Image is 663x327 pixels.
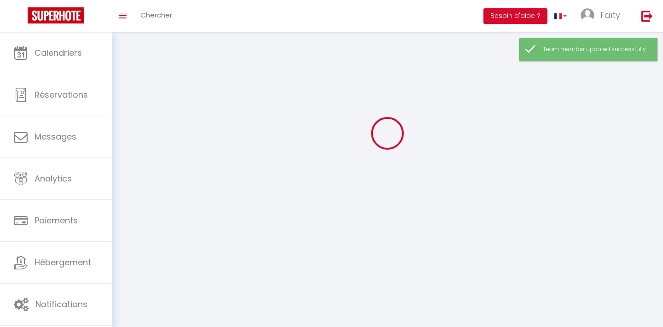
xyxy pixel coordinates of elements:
span: Paiements [35,215,78,226]
span: Hébergement [35,257,91,268]
span: Notifications [35,298,87,310]
span: Chercher [140,10,172,20]
span: Faïty [600,9,620,21]
span: Messages [35,131,76,142]
img: ... [581,8,594,22]
div: Team member updated successfully [543,45,648,54]
button: Ouvrir le widget de chat LiveChat [7,4,35,31]
span: Analytics [35,173,72,184]
span: Réservations [35,89,88,100]
img: Super Booking [28,7,84,23]
span: Calendriers [35,47,82,58]
iframe: Chat [624,286,656,320]
img: logout [641,10,653,22]
button: Besoin d'aide ? [483,8,547,24]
